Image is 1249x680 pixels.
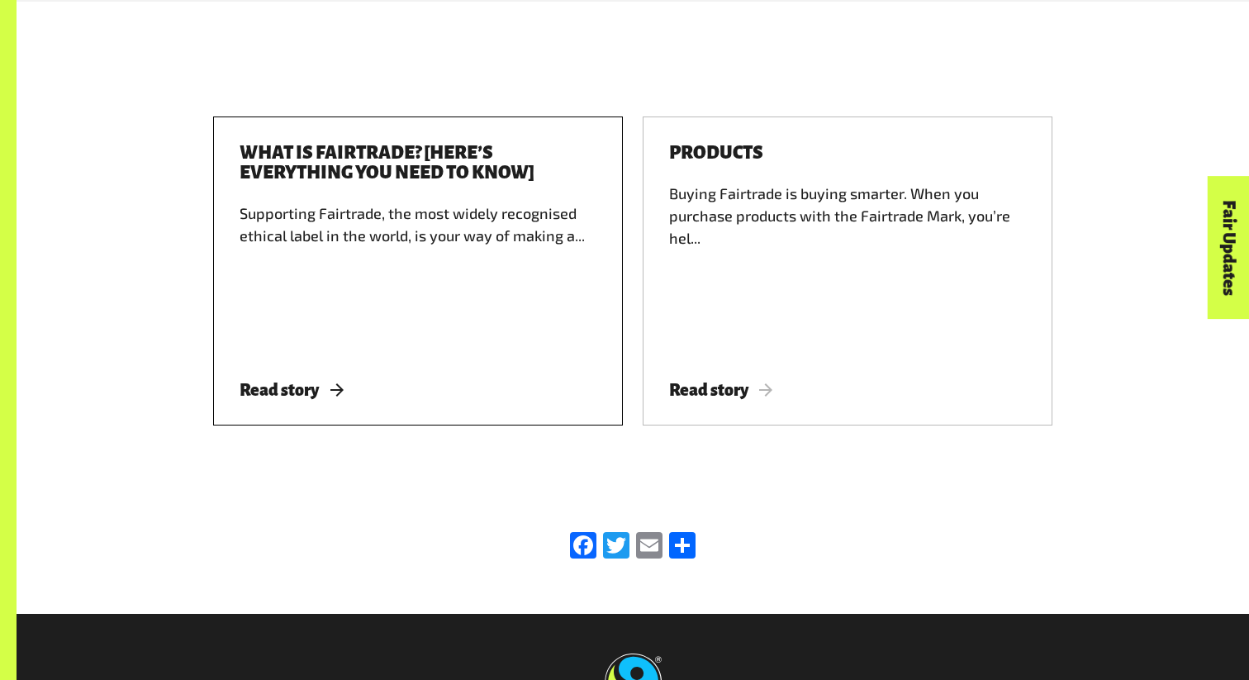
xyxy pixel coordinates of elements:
[213,117,623,426] a: What is Fairtrade? [Here’s everything you need to know] Supporting Fairtrade, the most widely rec...
[567,532,600,561] a: Facebook
[240,202,596,351] div: Supporting Fairtrade, the most widely recognised ethical label in the world, is your way of makin...
[669,183,1026,351] div: Buying Fairtrade is buying smarter. When you purchase products with the Fairtrade Mark, you’re he...
[600,532,633,561] a: Twitter
[669,143,763,163] h3: Products
[666,532,699,561] a: Share
[633,532,666,561] a: Email
[643,117,1052,426] a: Products Buying Fairtrade is buying smarter. When you purchase products with the Fairtrade Mark, ...
[240,143,596,183] h3: What is Fairtrade? [Here’s everything you need to know]
[669,381,772,399] span: Read story
[240,381,343,399] span: Read story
